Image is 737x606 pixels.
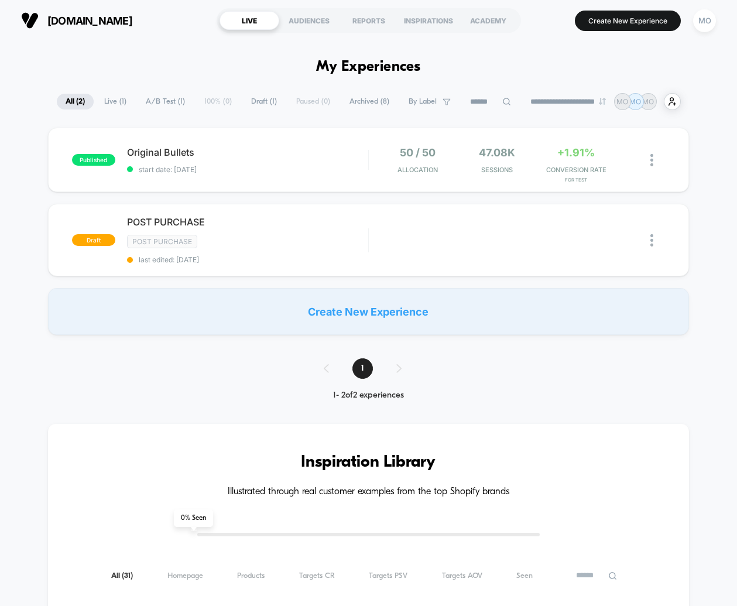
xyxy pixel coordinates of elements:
[616,97,628,106] p: MO
[339,11,399,30] div: REPORTS
[575,11,681,31] button: Create New Experience
[629,97,641,106] p: MO
[352,358,373,379] span: 1
[242,94,286,109] span: Draft ( 1 )
[127,165,368,174] span: start date: [DATE]
[299,571,335,580] span: Targets CR
[316,59,421,76] h1: My Experiences
[479,146,515,159] span: 47.08k
[460,166,534,174] span: Sessions
[409,97,437,106] span: By Label
[341,94,398,109] span: Archived ( 8 )
[220,11,279,30] div: LIVE
[111,571,133,580] span: All
[137,94,194,109] span: A/B Test ( 1 )
[399,11,458,30] div: INSPIRATIONS
[174,509,213,527] span: 0 % Seen
[516,571,533,580] span: Seen
[237,571,265,580] span: Products
[397,166,438,174] span: Allocation
[167,571,203,580] span: Homepage
[400,146,436,159] span: 50 / 50
[122,572,133,580] span: ( 31 )
[369,571,407,580] span: Targets PSV
[83,487,654,498] h4: Illustrated through real customer examples from the top Shopify brands
[312,391,425,400] div: 1 - 2 of 2 experiences
[95,94,135,109] span: Live ( 1 )
[127,235,197,248] span: Post Purchase
[693,9,716,32] div: MO
[557,146,595,159] span: +1.91%
[57,94,94,109] span: All ( 2 )
[539,177,613,183] span: for Test
[83,453,654,472] h3: Inspiration Library
[127,146,368,158] span: Original Bullets
[18,11,136,30] button: [DOMAIN_NAME]
[539,166,613,174] span: CONVERSION RATE
[72,234,115,246] span: draft
[642,97,654,106] p: MO
[127,255,368,264] span: last edited: [DATE]
[47,15,132,27] span: [DOMAIN_NAME]
[72,154,115,166] span: published
[458,11,518,30] div: ACADEMY
[127,216,368,228] span: POST PURCHASE
[650,234,653,246] img: close
[279,11,339,30] div: AUDIENCES
[599,98,606,105] img: end
[690,9,719,33] button: MO
[21,12,39,29] img: Visually logo
[650,154,653,166] img: close
[442,571,482,580] span: Targets AOV
[48,288,689,335] div: Create New Experience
